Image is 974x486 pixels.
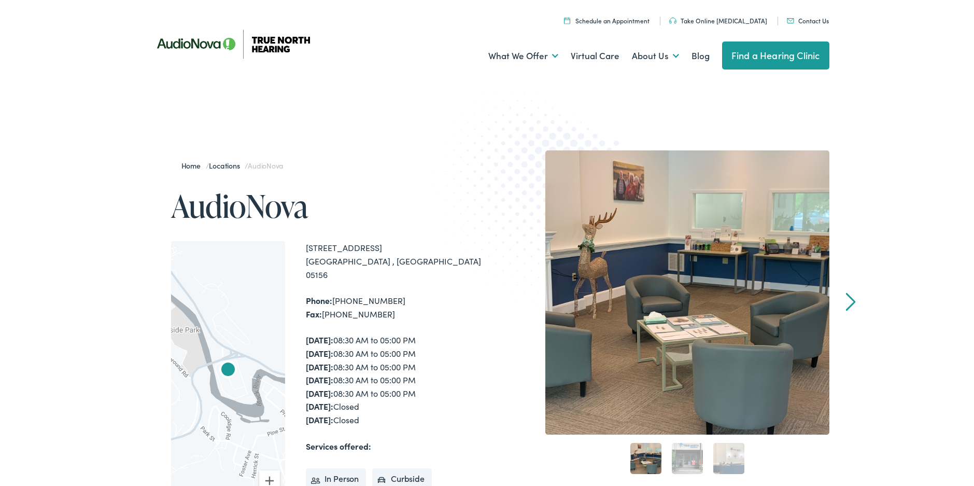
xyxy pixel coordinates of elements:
[306,295,332,306] strong: Phone:
[306,414,333,425] strong: [DATE]:
[306,294,487,321] div: [PHONE_NUMBER] [PHONE_NUMBER]
[571,37,619,75] a: Virtual Care
[248,160,283,171] span: AudioNova
[630,443,661,474] a: 1
[713,443,744,474] a: 3
[306,374,333,385] strong: [DATE]:
[171,189,487,223] h1: AudioNova
[722,41,829,70] a: Find a Hearing Clinic
[211,354,245,387] div: AudioNova
[669,16,767,25] a: Take Online [MEDICAL_DATA]
[787,16,829,25] a: Contact Us
[787,18,794,23] img: Mail icon in color code ffb348, used for communication purposes
[845,293,855,311] a: Next
[691,37,710,75] a: Blog
[181,160,284,171] span: / /
[306,400,333,412] strong: [DATE]:
[306,241,487,281] div: [STREET_ADDRESS] [GEOGRAPHIC_DATA] , [GEOGRAPHIC_DATA] 05156
[564,17,570,24] img: Icon symbolizing a calendar in color code ffb348
[306,334,333,345] strong: [DATE]:
[306,440,371,452] strong: Services offered:
[306,308,322,320] strong: Fax:
[306,348,333,359] strong: [DATE]:
[306,387,333,399] strong: [DATE]:
[669,18,676,24] img: Headphones icon in color code ffb348
[672,443,703,474] a: 2
[306,334,487,426] div: 08:30 AM to 05:00 PM 08:30 AM to 05:00 PM 08:30 AM to 05:00 PM 08:30 AM to 05:00 PM 08:30 AM to 0...
[632,37,679,75] a: About Us
[209,160,245,171] a: Locations
[564,16,650,25] a: Schedule an Appointment
[181,160,206,171] a: Home
[306,361,333,372] strong: [DATE]:
[488,37,558,75] a: What We Offer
